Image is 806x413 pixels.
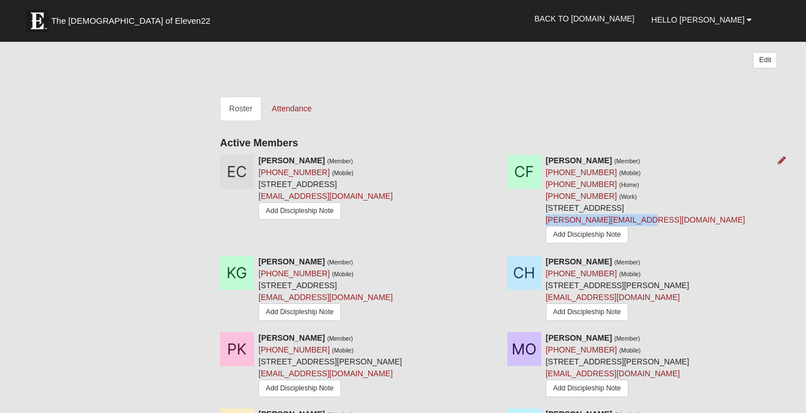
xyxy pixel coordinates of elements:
span: The [DEMOGRAPHIC_DATA] of Eleven22 [51,15,210,27]
a: [PHONE_NUMBER] [546,269,617,278]
a: Add Discipleship Note [546,303,628,321]
strong: [PERSON_NAME] [258,333,325,342]
a: Roster [220,97,261,120]
small: (Mobile) [619,347,641,354]
a: Add Discipleship Note [546,380,628,397]
small: (Member) [327,158,353,164]
strong: [PERSON_NAME] [546,156,612,165]
strong: [PERSON_NAME] [258,156,325,165]
a: Add Discipleship Note [258,303,341,321]
div: [STREET_ADDRESS] [258,256,393,324]
small: (Member) [327,335,353,342]
a: [PHONE_NUMBER] [546,180,617,189]
small: (Home) [619,181,639,188]
small: (Mobile) [332,347,354,354]
small: (Mobile) [332,169,354,176]
small: (Mobile) [619,169,641,176]
a: [EMAIL_ADDRESS][DOMAIN_NAME] [258,369,393,378]
small: (Member) [614,259,640,266]
a: Hello [PERSON_NAME] [643,6,761,34]
div: [STREET_ADDRESS][PERSON_NAME] [546,332,689,400]
a: The [DEMOGRAPHIC_DATA] of Eleven22 [20,4,247,32]
a: [PHONE_NUMBER] [258,345,330,354]
a: Add Discipleship Note [258,380,341,397]
small: (Member) [614,158,640,164]
a: [EMAIL_ADDRESS][DOMAIN_NAME] [258,192,393,201]
a: [PHONE_NUMBER] [258,168,330,177]
a: [PERSON_NAME][EMAIL_ADDRESS][DOMAIN_NAME] [546,215,745,224]
small: (Mobile) [619,271,641,277]
a: Add Discipleship Note [546,226,628,244]
small: (Member) [614,335,640,342]
a: [EMAIL_ADDRESS][DOMAIN_NAME] [546,369,680,378]
span: Hello [PERSON_NAME] [652,15,745,24]
a: Attendance [262,97,321,120]
small: (Work) [619,193,637,200]
a: [EMAIL_ADDRESS][DOMAIN_NAME] [258,293,393,302]
div: [STREET_ADDRESS] [546,155,745,247]
h4: Active Members [220,137,777,150]
a: [PHONE_NUMBER] [546,345,617,354]
img: Eleven22 logo [26,10,49,32]
strong: [PERSON_NAME] [546,257,612,266]
a: [PHONE_NUMBER] [258,269,330,278]
small: (Member) [327,259,353,266]
a: [EMAIL_ADDRESS][DOMAIN_NAME] [546,293,680,302]
small: (Mobile) [332,271,354,277]
div: [STREET_ADDRESS][PERSON_NAME] [258,332,402,400]
a: [PHONE_NUMBER] [546,168,617,177]
a: [PHONE_NUMBER] [546,192,617,201]
strong: [PERSON_NAME] [258,257,325,266]
div: [STREET_ADDRESS][PERSON_NAME] [546,256,689,324]
a: Add Discipleship Note [258,202,341,220]
a: Back to [DOMAIN_NAME] [526,5,643,33]
div: [STREET_ADDRESS] [258,155,393,223]
strong: [PERSON_NAME] [546,333,612,342]
a: Edit [753,52,777,68]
